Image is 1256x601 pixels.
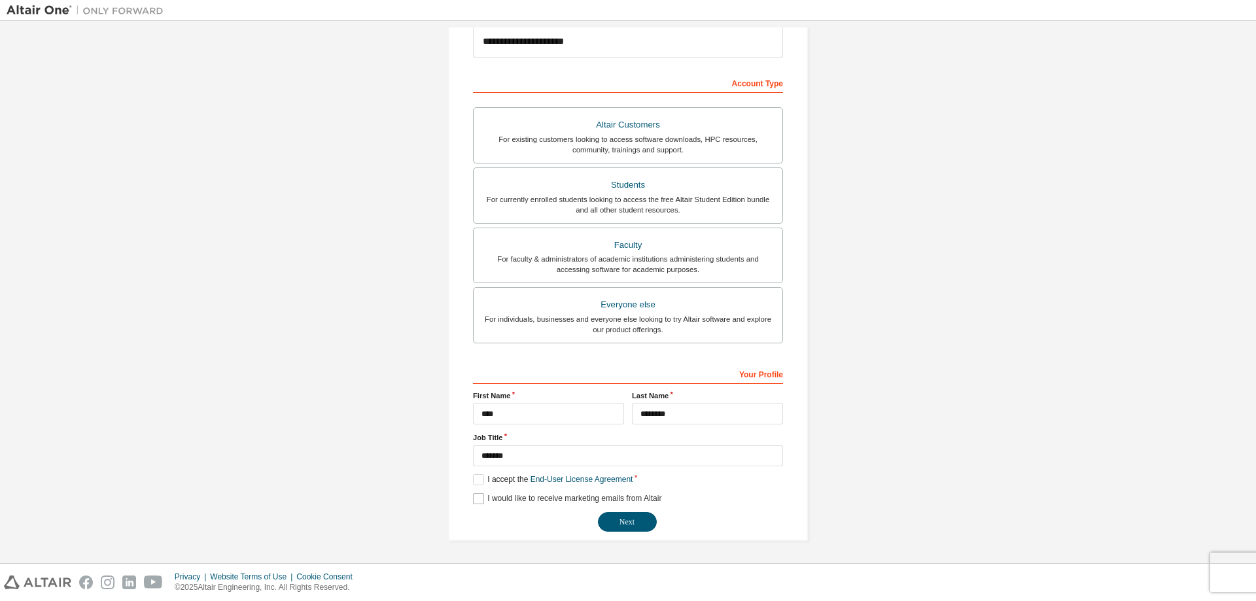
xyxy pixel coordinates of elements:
label: Job Title [473,432,783,443]
button: Next [598,512,657,532]
div: Cookie Consent [296,572,360,582]
div: For existing customers looking to access software downloads, HPC resources, community, trainings ... [481,134,775,155]
div: Everyone else [481,296,775,314]
img: facebook.svg [79,575,93,589]
div: Website Terms of Use [210,572,296,582]
div: Faculty [481,236,775,254]
div: Students [481,176,775,194]
a: End-User License Agreement [531,475,633,484]
img: linkedin.svg [122,575,136,589]
div: Privacy [175,572,210,582]
label: I accept the [473,474,633,485]
label: Last Name [632,390,783,401]
p: © 2025 Altair Engineering, Inc. All Rights Reserved. [175,582,360,593]
div: Account Type [473,72,783,93]
img: altair_logo.svg [4,575,71,589]
label: First Name [473,390,624,401]
div: For currently enrolled students looking to access the free Altair Student Edition bundle and all ... [481,194,775,215]
div: For individuals, businesses and everyone else looking to try Altair software and explore our prod... [481,314,775,335]
label: I would like to receive marketing emails from Altair [473,493,661,504]
img: youtube.svg [144,575,163,589]
img: Altair One [7,4,170,17]
div: Altair Customers [481,116,775,134]
div: For faculty & administrators of academic institutions administering students and accessing softwa... [481,254,775,275]
div: Your Profile [473,363,783,384]
img: instagram.svg [101,575,114,589]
